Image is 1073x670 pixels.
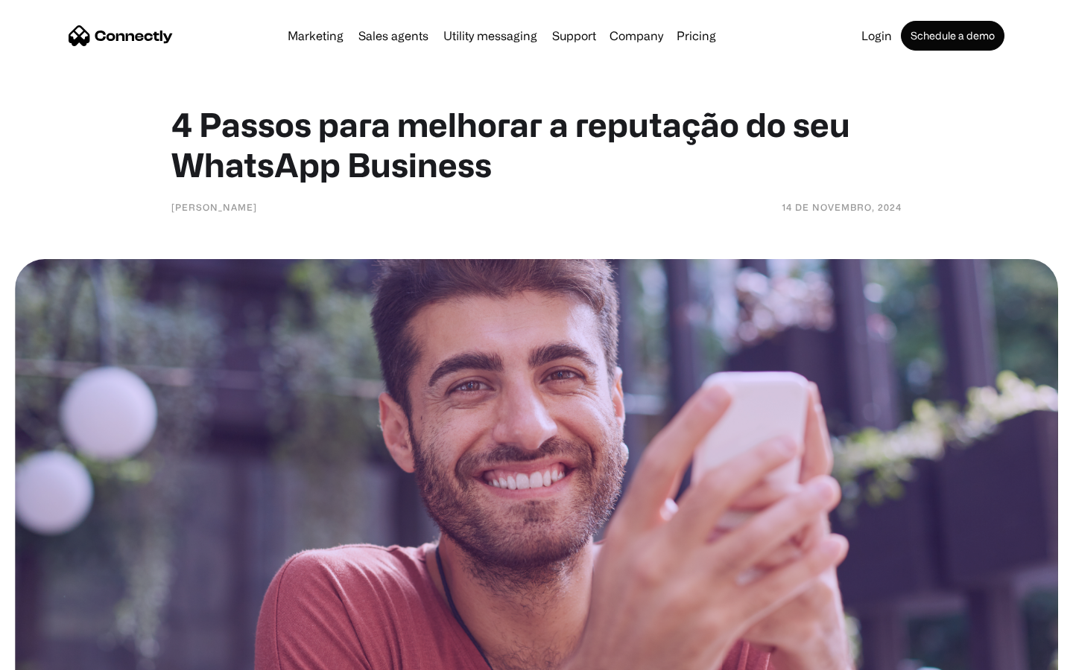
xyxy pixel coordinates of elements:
[671,30,722,42] a: Pricing
[352,30,434,42] a: Sales agents
[15,644,89,665] aside: Language selected: English
[282,30,349,42] a: Marketing
[437,30,543,42] a: Utility messaging
[782,200,902,214] div: 14 de novembro, 2024
[855,30,898,42] a: Login
[69,25,173,47] a: home
[30,644,89,665] ul: Language list
[171,200,257,214] div: [PERSON_NAME]
[610,25,663,46] div: Company
[901,21,1004,51] a: Schedule a demo
[171,104,902,185] h1: 4 Passos para melhorar a reputação do seu WhatsApp Business
[546,30,602,42] a: Support
[605,25,668,46] div: Company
